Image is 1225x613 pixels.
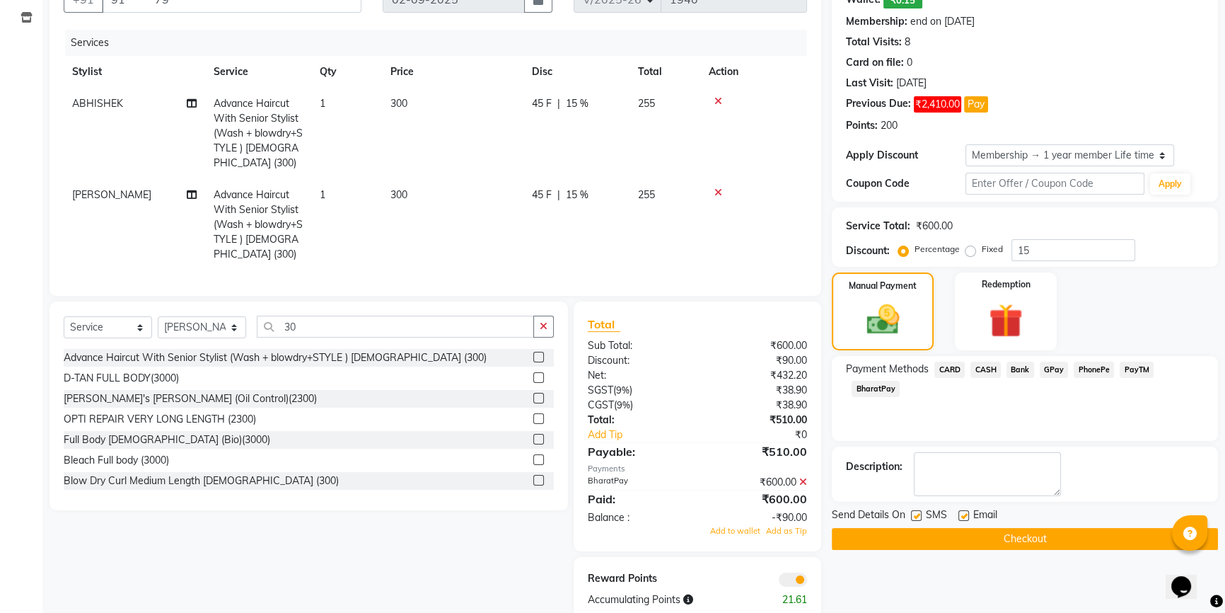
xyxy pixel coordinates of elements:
span: | [557,188,560,202]
div: Membership: [846,14,907,29]
span: Send Details On [832,508,905,525]
span: Advance Haircut With Senior Stylist (Wash + blowdry+STYLE ) [DEMOGRAPHIC_DATA] (300) [214,188,303,260]
span: PhonePe [1074,362,1114,378]
span: SMS [926,508,947,525]
label: Manual Payment [849,280,917,292]
div: Payments [588,463,808,475]
th: Action [700,56,807,88]
div: ₹510.00 [697,443,818,460]
span: CARD [934,362,965,378]
th: Service [205,56,311,88]
div: Paid: [577,491,697,508]
span: Email [973,508,997,525]
div: Discount: [577,353,697,368]
div: Last Visit: [846,76,893,91]
img: _gift.svg [978,299,1033,342]
label: Fixed [982,243,1003,256]
div: end on [DATE] [910,14,975,29]
span: CGST [588,399,614,411]
div: D-TAN FULL BODY(3000) [64,371,179,386]
span: Total [588,317,620,332]
div: Reward Points [577,571,697,587]
div: ( ) [577,383,697,398]
span: 255 [638,188,655,201]
div: ₹38.90 [697,398,818,413]
div: 8 [905,35,910,50]
div: OPTI REPAIR VERY LONG LENGTH (2300) [64,412,256,427]
span: 255 [638,97,655,110]
span: 1 [320,97,325,110]
label: Percentage [915,243,960,256]
th: Stylist [64,56,205,88]
div: BharatPay [577,475,697,490]
div: Bleach Full body (3000) [64,453,169,468]
div: ₹90.00 [697,353,818,368]
div: 0 [907,55,912,70]
label: Redemption [982,278,1030,291]
span: 45 F [532,188,552,202]
span: Bank [1006,362,1034,378]
span: 15 % [566,96,588,111]
a: Add Tip [577,428,718,442]
div: ₹600.00 [697,491,818,508]
span: ABHISHEK [72,97,123,110]
div: Points: [846,118,878,133]
span: 300 [390,188,407,201]
div: ₹600.00 [697,338,818,353]
div: Balance : [577,510,697,525]
span: [PERSON_NAME] [72,188,151,201]
div: Service Total: [846,219,910,234]
span: PayTM [1120,362,1154,378]
div: ₹600.00 [916,219,953,234]
div: Card on file: [846,55,904,70]
div: Total: [577,413,697,428]
div: ₹432.20 [697,368,818,383]
span: | [557,96,560,111]
div: ( ) [577,398,697,413]
span: BharatPay [852,381,900,397]
div: Services [65,30,818,56]
span: 45 F [532,96,552,111]
span: SGST [588,384,613,396]
div: ₹510.00 [697,413,818,428]
div: ₹0 [717,428,818,442]
div: [PERSON_NAME]'s [PERSON_NAME] (Oil Control)(2300) [64,391,317,406]
div: Blow Dry Curl Medium Length [DEMOGRAPHIC_DATA] (300) [64,474,339,488]
span: Payment Methods [846,362,929,377]
span: Advance Haircut With Senior Stylist (Wash + blowdry+STYLE ) [DEMOGRAPHIC_DATA] (300) [214,97,303,169]
div: Accumulating Points [577,592,758,607]
div: Description: [846,459,902,474]
span: Add as Tip [766,526,807,536]
button: Apply [1150,173,1190,195]
div: Coupon Code [846,176,965,191]
th: Qty [311,56,382,88]
button: Checkout [832,528,1218,550]
img: _cash.svg [857,301,910,338]
input: Enter Offer / Coupon Code [965,173,1144,195]
span: 9% [616,384,629,396]
div: Payable: [577,443,697,460]
div: Sub Total: [577,338,697,353]
div: Previous Due: [846,96,911,113]
div: Net: [577,368,697,383]
input: Search or Scan [257,316,534,338]
span: 15 % [566,188,588,202]
div: Apply Discount [846,148,965,163]
th: Price [382,56,523,88]
div: Total Visits: [846,35,902,50]
th: Disc [523,56,629,88]
span: 1 [320,188,325,201]
span: ₹2,410.00 [914,96,961,113]
span: 300 [390,97,407,110]
div: 200 [881,118,898,133]
span: 9% [617,399,630,411]
div: ₹600.00 [697,475,818,490]
div: Advance Haircut With Senior Stylist (Wash + blowdry+STYLE ) [DEMOGRAPHIC_DATA] (300) [64,350,487,365]
div: Full Body [DEMOGRAPHIC_DATA] (Bio)(3000) [64,432,270,447]
div: Discount: [846,244,890,258]
th: Total [629,56,700,88]
span: Add to wallet [710,526,760,536]
div: ₹38.90 [697,383,818,398]
div: -₹90.00 [697,510,818,525]
button: Pay [964,96,988,113]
